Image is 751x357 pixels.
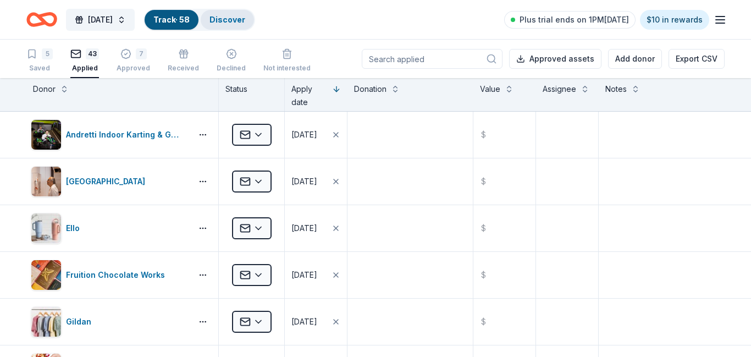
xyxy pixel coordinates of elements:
[153,15,190,24] a: Track· 58
[70,64,99,73] div: Applied
[263,44,311,78] button: Not interested
[285,158,347,205] button: [DATE]
[362,49,502,69] input: Search applied
[31,306,187,337] button: Image for GildanGildan
[66,175,150,188] div: [GEOGRAPHIC_DATA]
[66,128,187,141] div: Andretti Indoor Karting & Games ([GEOGRAPHIC_DATA])
[31,260,61,290] img: Image for Fruition Chocolate Works
[66,315,96,328] div: Gildan
[26,7,57,32] a: Home
[31,213,61,243] img: Image for Ello
[143,9,255,31] button: Track· 58Discover
[66,9,135,31] button: [DATE]
[291,222,317,235] div: [DATE]
[209,15,245,24] a: Discover
[70,44,99,78] button: 43Applied
[117,44,150,78] button: 7Approved
[168,64,199,73] div: Received
[509,49,601,69] button: Approved assets
[285,112,347,158] button: [DATE]
[31,119,187,150] button: Image for Andretti Indoor Karting & Games (Chandler)Andretti Indoor Karting & Games ([GEOGRAPHIC_...
[66,268,169,282] div: Fruition Chocolate Works
[219,78,285,111] div: Status
[117,64,150,73] div: Approved
[543,83,576,96] div: Assignee
[285,299,347,345] button: [DATE]
[291,128,317,141] div: [DATE]
[88,13,113,26] span: [DATE]
[26,64,53,73] div: Saved
[285,252,347,298] button: [DATE]
[136,48,147,59] div: 7
[640,10,709,30] a: $10 in rewards
[504,11,636,29] a: Plus trial ends on 1PM[DATE]
[26,44,53,78] button: 5Saved
[31,307,61,337] img: Image for Gildan
[605,83,627,96] div: Notes
[86,48,99,59] div: 43
[42,48,53,59] div: 5
[31,167,61,196] img: Image for Heard Museum
[480,83,500,96] div: Value
[291,175,317,188] div: [DATE]
[669,49,725,69] button: Export CSV
[291,268,317,282] div: [DATE]
[217,44,246,78] button: Declined
[168,44,199,78] button: Received
[31,166,187,197] button: Image for Heard Museum[GEOGRAPHIC_DATA]
[520,13,629,26] span: Plus trial ends on 1PM[DATE]
[31,213,187,244] button: Image for ElloEllo
[66,222,84,235] div: Ello
[354,83,386,96] div: Donation
[263,64,311,73] div: Not interested
[31,120,61,150] img: Image for Andretti Indoor Karting & Games (Chandler)
[33,83,56,96] div: Donor
[285,205,347,251] button: [DATE]
[291,83,328,109] div: Apply date
[608,49,662,69] button: Add donor
[31,260,187,290] button: Image for Fruition Chocolate WorksFruition Chocolate Works
[217,64,246,73] div: Declined
[291,315,317,328] div: [DATE]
